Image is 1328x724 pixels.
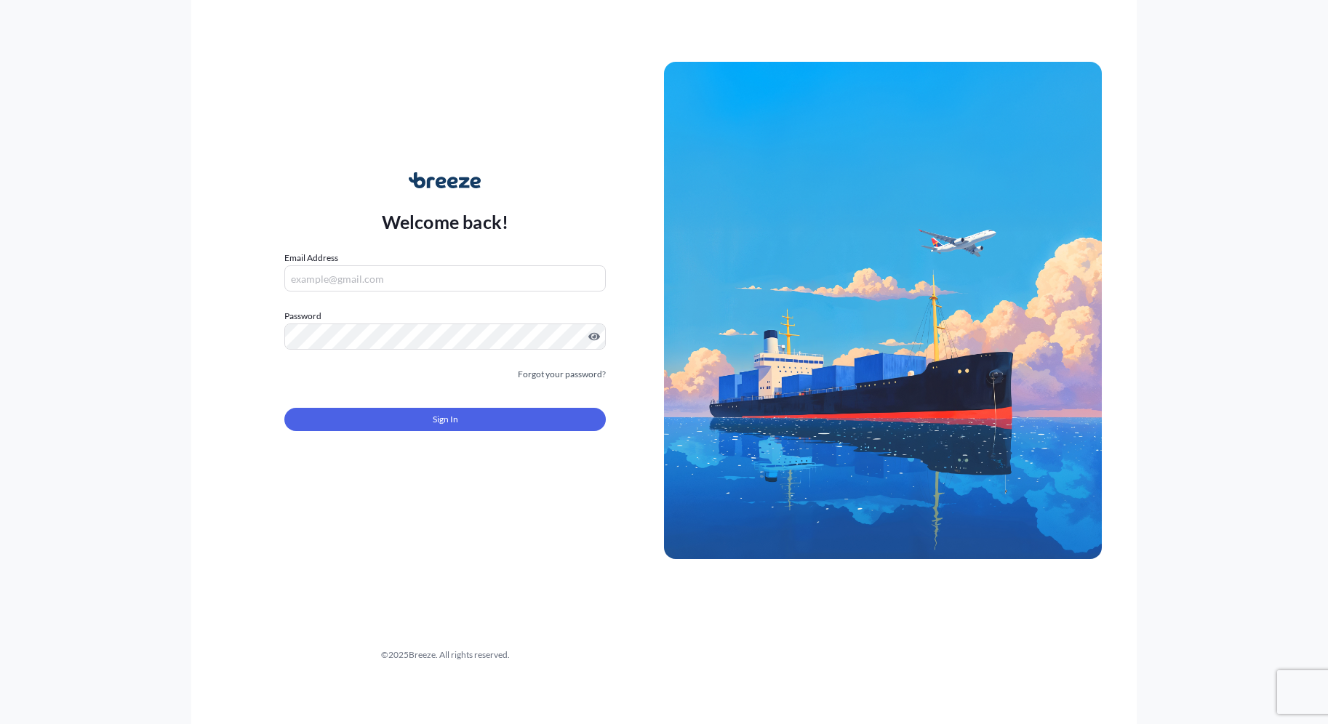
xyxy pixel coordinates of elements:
img: Ship illustration [664,62,1102,559]
label: Password [284,309,606,323]
input: example@gmail.com [284,265,606,291]
label: Email Address [284,251,338,265]
button: Sign In [284,408,606,431]
button: Show password [588,331,600,342]
span: Sign In [433,412,458,427]
div: © 2025 Breeze. All rights reserved. [226,648,664,662]
p: Welcome back! [382,210,509,233]
a: Forgot your password? [518,367,606,382]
